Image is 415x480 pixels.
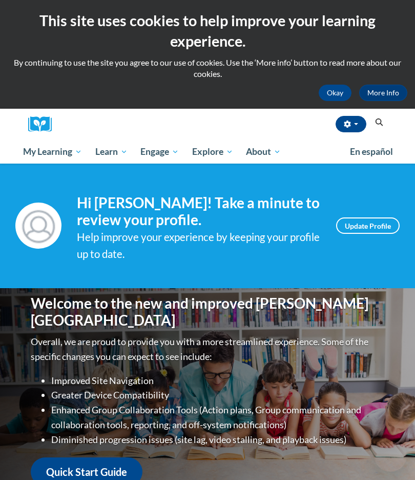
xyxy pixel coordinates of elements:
[8,57,407,79] p: By continuing to use the site you agree to our use of cookies. Use the ‘More info’ button to read...
[31,295,384,329] h1: Welcome to the new and improved [PERSON_NAME][GEOGRAPHIC_DATA]
[51,373,384,388] li: Improved Site Navigation
[246,146,281,158] span: About
[51,432,384,447] li: Diminished progression issues (site lag, video stalling, and playback issues)
[336,116,366,132] button: Account Settings
[28,116,59,132] a: Cox Campus
[28,116,59,132] img: Logo brand
[16,140,89,164] a: My Learning
[134,140,185,164] a: Engage
[77,194,321,229] h4: Hi [PERSON_NAME]! Take a minute to review your profile.
[89,140,134,164] a: Learn
[359,85,407,101] a: More Info
[23,146,82,158] span: My Learning
[15,203,61,249] img: Profile Image
[140,146,179,158] span: Engage
[336,217,400,234] a: Update Profile
[95,146,128,158] span: Learn
[51,403,384,432] li: Enhanced Group Collaboration Tools (Action plans, Group communication and collaboration tools, re...
[343,141,400,163] a: En español
[374,439,407,472] iframe: Button to launch messaging window
[15,140,400,164] div: Main menu
[371,116,387,129] button: Search
[31,334,384,364] p: Overall, we are proud to provide you with a more streamlined experience. Some of the specific cha...
[77,229,321,263] div: Help improve your experience by keeping your profile up to date.
[51,388,384,403] li: Greater Device Compatibility
[185,140,240,164] a: Explore
[8,10,407,52] h2: This site uses cookies to help improve your learning experience.
[192,146,233,158] span: Explore
[240,140,288,164] a: About
[319,85,351,101] button: Okay
[350,146,393,157] span: En español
